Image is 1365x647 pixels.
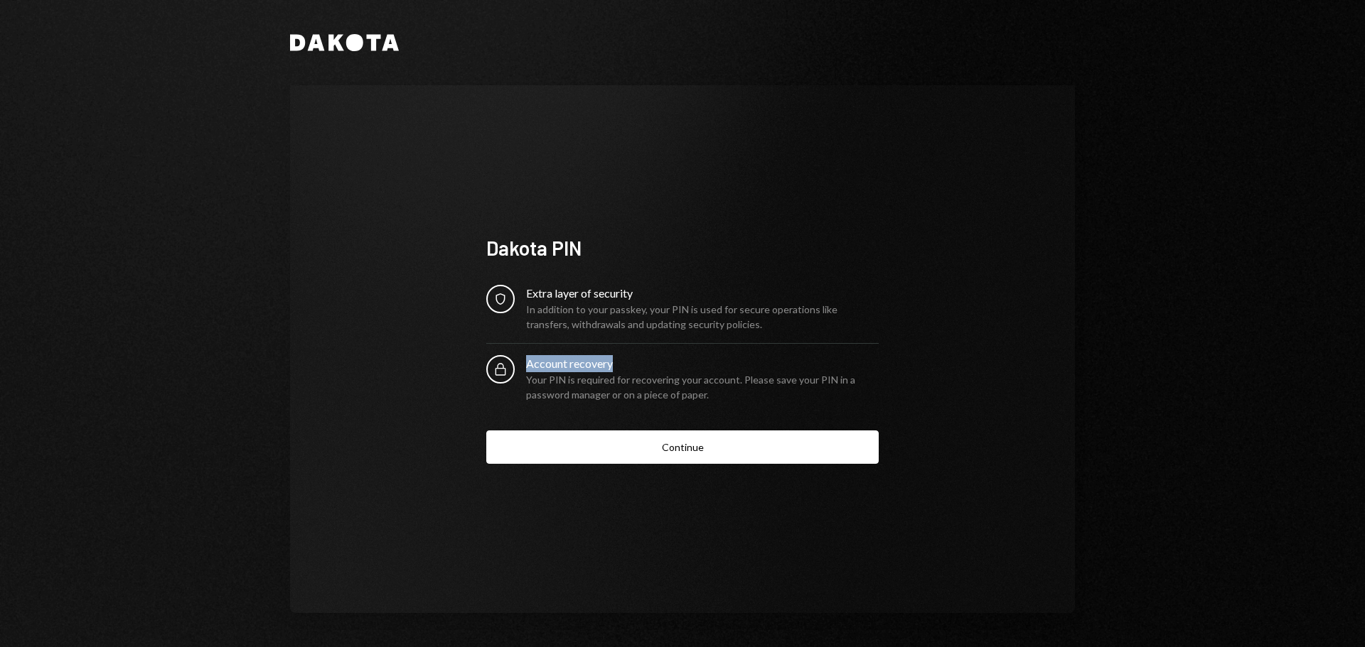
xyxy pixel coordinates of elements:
[526,285,879,302] div: Extra layer of security
[526,302,879,332] div: In addition to your passkey, your PIN is used for secure operations like transfers, withdrawals a...
[486,234,879,262] div: Dakota PIN
[526,355,879,372] div: Account recovery
[486,430,879,464] button: Continue
[526,372,879,402] div: Your PIN is required for recovering your account. Please save your PIN in a password manager or o...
